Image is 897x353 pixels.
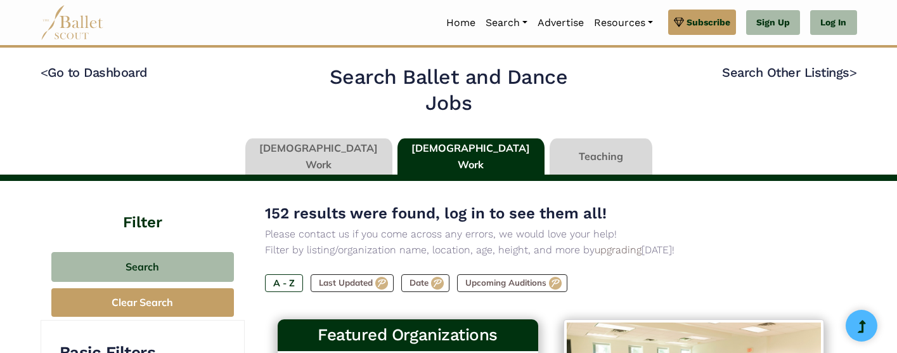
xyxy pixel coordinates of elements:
a: Advertise [532,10,589,36]
code: < [41,64,48,80]
code: > [849,64,857,80]
a: Search [481,10,532,36]
h4: Filter [41,181,245,233]
button: Search [51,252,234,282]
p: Please contact us if you come across any errors, we would love your help! [265,226,837,243]
li: [DEMOGRAPHIC_DATA] Work [395,138,547,175]
a: Search Other Listings> [722,65,856,80]
a: <Go to Dashboard [41,65,148,80]
a: Log In [810,10,856,36]
a: Home [441,10,481,36]
h2: Search Ballet and Dance Jobs [306,64,591,117]
p: Filter by listing/organization name, location, age, height, and more by [DATE]! [265,242,837,258]
button: Clear Search [51,288,234,317]
a: Resources [589,10,658,36]
label: Last Updated [311,274,394,292]
a: upgrading [595,244,642,256]
label: Upcoming Auditions [457,274,567,292]
img: gem.svg [674,15,684,29]
a: Subscribe [668,10,736,35]
label: A - Z [265,274,303,292]
label: Date [401,274,449,292]
span: 152 results were found, log in to see them all! [265,204,607,222]
a: Sign Up [746,10,800,36]
li: Teaching [547,138,655,175]
li: [DEMOGRAPHIC_DATA] Work [243,138,395,175]
h3: Featured Organizations [288,324,528,346]
span: Subscribe [687,15,730,29]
